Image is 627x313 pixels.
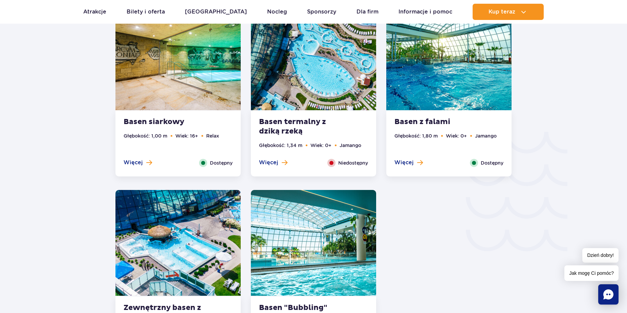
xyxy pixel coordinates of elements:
[259,142,302,149] li: Głębokość: 1,34 m
[124,159,152,166] button: Więcej
[124,159,143,166] span: Więcej
[394,132,438,140] li: Głębokość: 1,80 m
[598,284,619,305] div: Chat
[394,117,476,127] strong: Basen z falami
[206,132,219,140] li: Relax
[564,265,619,281] span: Jak mogę Ci pomóc?
[338,159,368,167] span: Niedostępny
[394,159,423,166] button: Więcej
[394,159,414,166] span: Więcej
[473,4,544,20] button: Kup teraz
[489,9,515,15] span: Kup teraz
[386,4,512,110] img: Wave Pool
[310,142,331,149] li: Wiek: 0+
[356,4,379,20] a: Dla firm
[115,4,241,110] img: Sulphur pool
[340,142,361,149] li: Jamango
[175,132,198,140] li: Wiek: 16+
[115,190,241,296] img: Zewnętrzny basen z barem
[446,132,467,140] li: Wiek: 0+
[251,190,376,296] img: Basen Bubbling
[127,4,165,20] a: Bilety i oferta
[83,4,106,20] a: Atrakcje
[475,132,497,140] li: Jamango
[582,248,619,263] span: Dzień dobry!
[259,303,341,313] strong: Basen "Bubbling"
[210,159,233,167] span: Dostępny
[398,4,452,20] a: Informacje i pomoc
[307,4,336,20] a: Sponsorzy
[251,4,376,110] img: Thermal pool with crazy river
[259,159,278,166] span: Więcej
[267,4,287,20] a: Nocleg
[481,159,503,167] span: Dostępny
[124,117,206,127] strong: Basen siarkowy
[124,132,167,140] li: Głębokość: 1,00 m
[259,159,287,166] button: Więcej
[185,4,247,20] a: [GEOGRAPHIC_DATA]
[259,117,341,136] strong: Basen termalny z dziką rzeką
